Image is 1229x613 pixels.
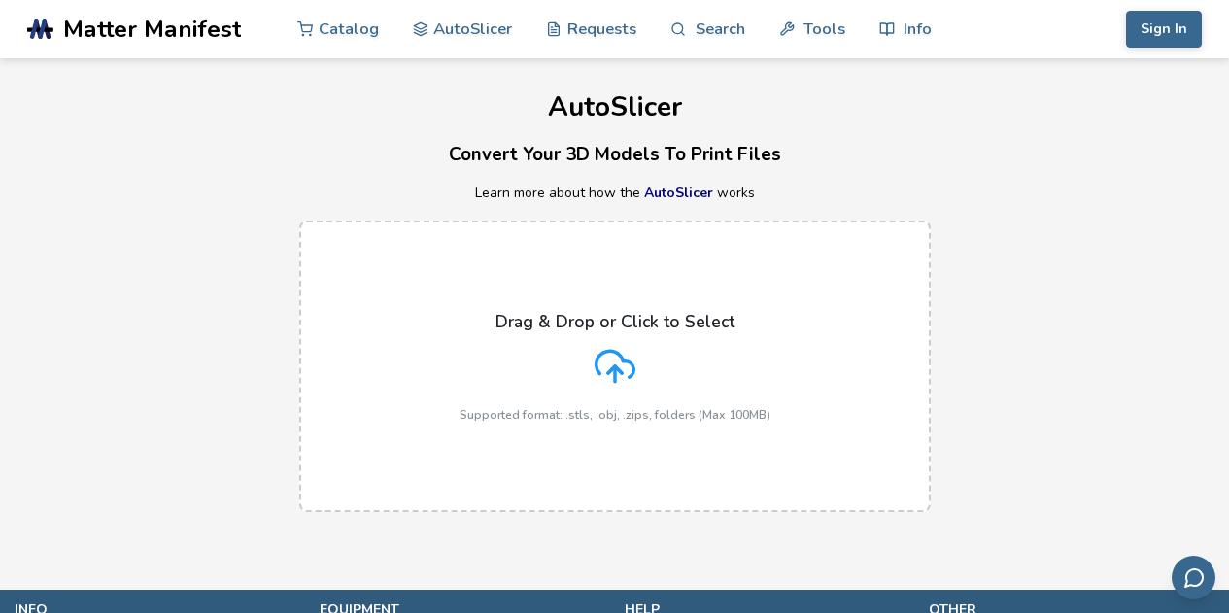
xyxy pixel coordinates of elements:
[1172,556,1215,599] button: Send feedback via email
[1126,11,1202,48] button: Sign In
[63,16,241,43] span: Matter Manifest
[460,408,770,422] p: Supported format: .stls, .obj, .zips, folders (Max 100MB)
[644,184,713,202] a: AutoSlicer
[495,312,734,331] p: Drag & Drop or Click to Select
